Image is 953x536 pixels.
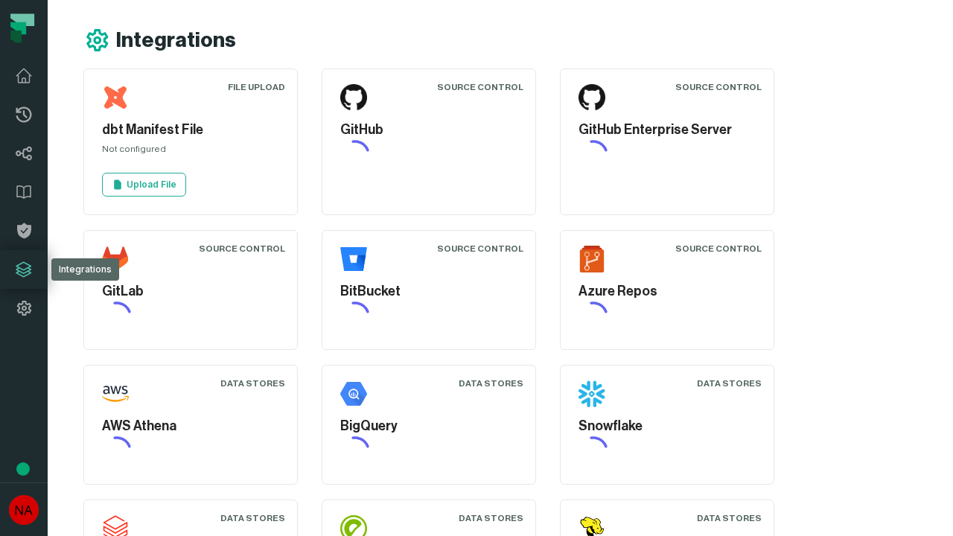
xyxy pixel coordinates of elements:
img: Snowflake [579,380,605,407]
div: Source Control [675,81,762,93]
h5: GitLab [102,281,279,301]
div: Data Stores [220,512,285,524]
div: Tooltip anchor [16,462,30,476]
h5: Snowflake [579,416,756,436]
div: Data Stores [697,377,762,389]
h5: dbt Manifest File [102,120,279,140]
h5: AWS Athena [102,416,279,436]
img: Azure Repos [579,246,605,272]
h5: GitHub Enterprise Server [579,120,756,140]
h5: Azure Repos [579,281,756,301]
img: avatar of No Repos Account [9,495,39,525]
h5: BigQuery [340,416,517,436]
img: GitLab [102,246,129,272]
div: Source Control [437,243,523,255]
div: Integrations [51,258,119,281]
img: dbt Manifest File [102,84,129,111]
h5: GitHub [340,120,517,140]
div: Data Stores [220,377,285,389]
img: GitHub [340,84,367,111]
a: Upload File [102,173,186,197]
h1: Integrations [116,28,236,54]
img: BitBucket [340,246,367,272]
div: Data Stores [459,377,523,389]
img: BigQuery [340,380,367,407]
img: AWS Athena [102,380,129,407]
div: Data Stores [459,512,523,524]
h5: BitBucket [340,281,517,301]
div: Not configured [102,143,279,161]
img: GitHub Enterprise Server [579,84,605,111]
div: File Upload [228,81,285,93]
div: Source Control [437,81,523,93]
div: Data Stores [697,512,762,524]
div: Source Control [199,243,285,255]
div: Source Control [675,243,762,255]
